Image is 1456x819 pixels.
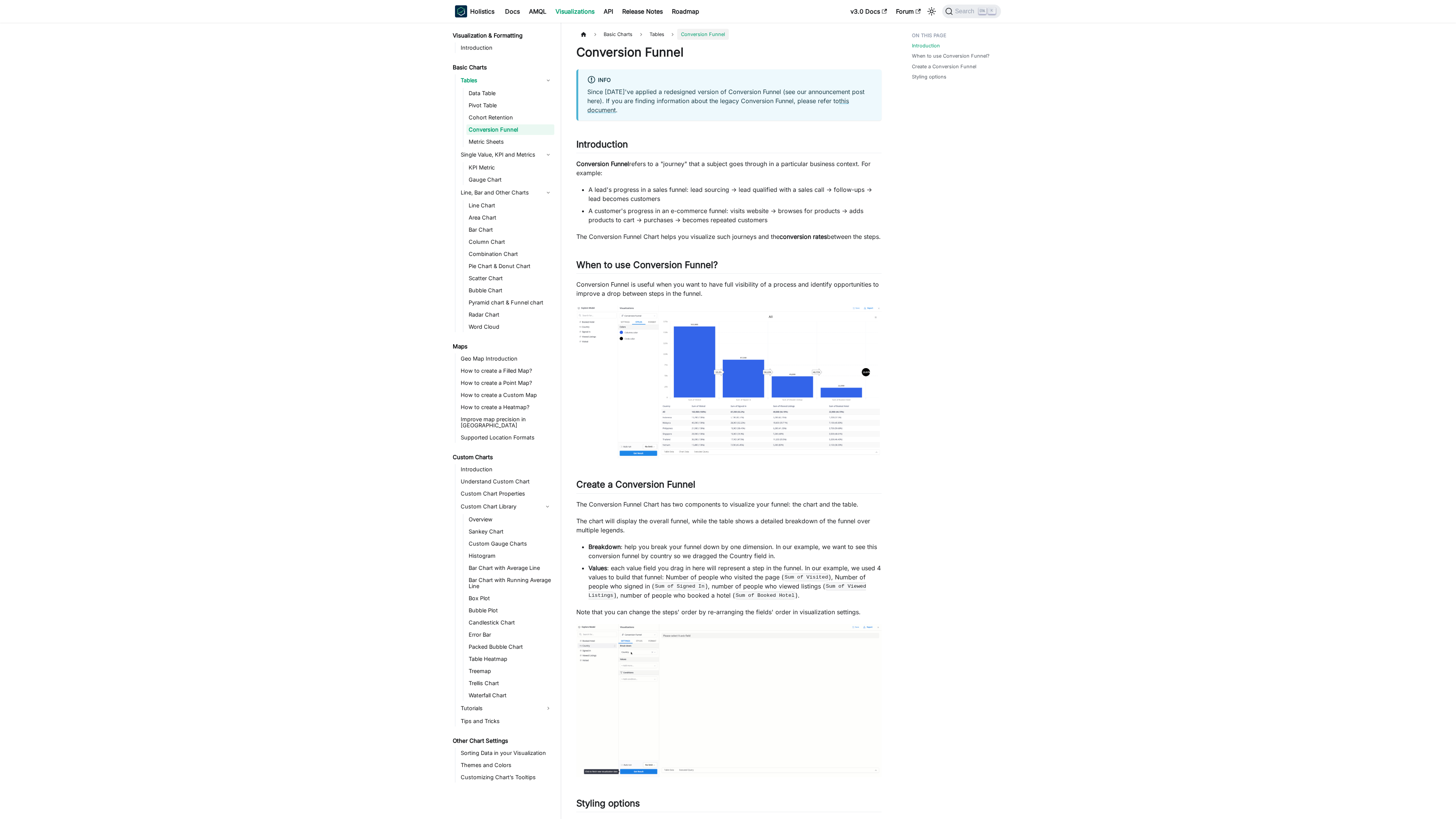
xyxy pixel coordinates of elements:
a: Waterfall Chart [466,690,554,701]
a: Introduction [912,42,940,49]
strong: Values [588,564,607,572]
li: : help you break your funnel down by one dimension. In our example, we want to see this conversio... [588,542,882,560]
a: How to create a Filled Map? [458,366,554,376]
strong: conversion rates [780,233,827,240]
p: The chart will display the overall funnel, while the table shows a detailed breakdown of the funn... [576,516,882,535]
strong: Breakdown [588,543,621,551]
a: Radar Chart [466,309,554,320]
a: Customizing Chart’s Tooltips [458,772,554,783]
a: How to create a Point Map? [458,378,554,388]
a: How to create a Custom Map [458,390,554,400]
p: Conversion Funnel is useful when you want to have full visibility of a process and identify oppor... [576,280,882,298]
a: Trellis Chart [466,678,554,689]
p: Note that you can change the steps' order by re-arranging the fields' order in visualization sett... [576,607,882,617]
a: Gauge Chart [466,174,554,185]
b: Holistics [470,7,494,16]
a: Bar Chart with Average Line [466,563,554,573]
button: Search (Ctrl+K) [942,5,1001,18]
p: The Conversion Funnel Chart has two components to visualize your funnel: the chart and the table. [576,500,882,509]
p: refers to a "journey" that a subject goes through in a particular business context. For example: [576,159,882,177]
a: Treemap [466,666,554,676]
a: Conversion Funnel [466,124,554,135]
a: Visualization & Formatting [450,30,554,41]
li: : each value field you drag in here will represent a step in the funnel. In our example, we used ... [588,563,882,600]
a: Geo Map Introduction [458,353,554,364]
a: Pivot Table [466,100,554,111]
code: Sum of Signed In [654,582,706,590]
a: Tables [458,74,554,86]
a: Sankey Chart [466,526,554,537]
a: Table Heatmap [466,654,554,664]
a: Create a Conversion Funnel [912,63,976,70]
h2: Styling options [576,798,882,812]
a: Bubble Plot [466,605,554,616]
a: Custom Gauge Charts [466,538,554,549]
a: Improve map precision in [GEOGRAPHIC_DATA] [458,414,554,431]
a: How to create a Heatmap? [458,402,554,413]
a: Histogram [466,551,554,561]
a: Maps [450,341,554,352]
p: The Conversion Funnel Chart helps you visualize such journeys and the between the steps. [576,232,882,241]
a: Custom Chart Properties [458,488,554,499]
a: Themes and Colors [458,760,554,770]
a: Visualizations [551,5,599,17]
a: HolisticsHolistics [455,5,494,17]
kbd: K [988,8,996,14]
a: Sorting Data in your Visualization [458,748,554,758]
code: Sum of Booked Hotel [735,591,795,599]
span: Tables [646,29,668,40]
a: Packed Bubble Chart [466,642,554,652]
a: Styling options [912,73,946,80]
a: Bar Chart [466,224,554,235]
a: Roadmap [667,5,704,17]
h2: When to use Conversion Funnel? [576,259,882,274]
li: A lead's progress in a sales funnel: lead sourcing → lead qualified with a sales call → follow-up... [588,185,882,203]
a: KPI Metric [466,162,554,173]
a: Bubble Chart [466,285,554,296]
a: Understand Custom Chart [458,476,554,487]
a: Other Chart Settings [450,736,554,746]
a: Bar Chart with Running Average Line [466,575,554,591]
a: Candlestick Chart [466,617,554,628]
span: Conversion Funnel [677,29,729,40]
a: Combination Chart [466,249,554,259]
a: Pie Chart & Donut Chart [466,261,554,271]
a: Basic Charts [450,62,554,73]
a: this document [587,97,849,114]
nav: Docs sidebar [447,23,561,819]
a: Box Plot [466,593,554,604]
a: Overview [466,514,554,525]
a: Word Cloud [466,322,554,332]
h1: Conversion Funnel [576,45,882,60]
a: Line Chart [466,200,554,211]
li: A customer's progress in an e-commerce funnel: visits website → browses for products → adds produ... [588,206,882,224]
a: Area Chart [466,212,554,223]
a: AMQL [524,5,551,17]
a: Supported Location Formats [458,432,554,443]
button: Collapse sidebar category 'Custom Chart Library' [541,500,554,513]
a: Release Notes [618,5,667,17]
span: Basic Charts [600,29,636,40]
a: Pyramid chart & Funnel chart [466,297,554,308]
a: Tutorials [458,702,554,714]
a: v3.0 Docs [846,5,891,17]
a: Docs [500,5,524,17]
nav: Breadcrumbs [576,29,882,40]
a: Introduction [458,464,554,475]
p: Since [DATE]'ve applied a redesigned version of Conversion Funnel (see our announcement post here... [587,87,872,115]
a: Single Value, KPI and Metrics [458,149,554,161]
button: Switch between dark and light mode (currently light mode) [926,5,938,17]
h2: Create a Conversion Funnel [576,479,882,493]
a: Tips and Tricks [458,716,554,726]
a: Home page [576,29,591,40]
a: Scatter Chart [466,273,554,284]
a: Custom Charts [450,452,554,463]
a: Introduction [458,42,554,53]
h2: Introduction [576,139,882,153]
code: Sum of Visited [784,573,829,581]
strong: Conversion Funnel [576,160,629,168]
a: When to use Conversion Funnel? [912,52,990,60]
a: Forum [891,5,925,17]
a: Cohort Retention [466,112,554,123]
code: Sum of Viewed Listings [588,582,866,599]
